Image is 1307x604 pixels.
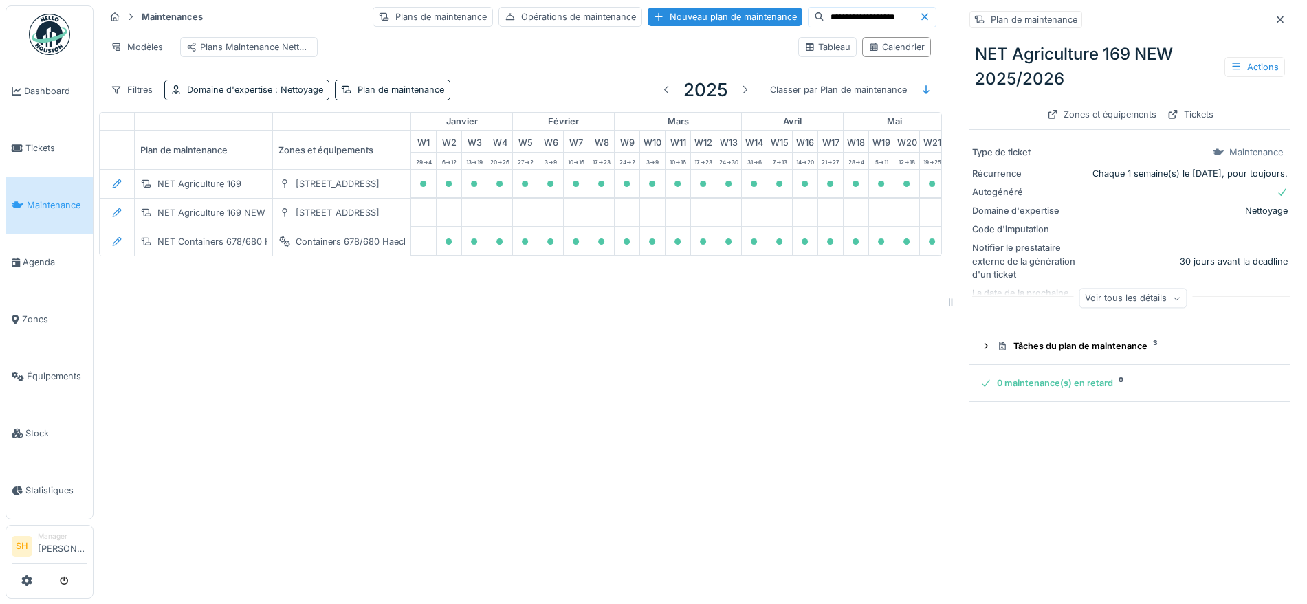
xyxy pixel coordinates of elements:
div: NET Agriculture 169 [157,177,241,190]
div: 21 -> 27 [818,153,843,169]
div: 3 -> 9 [640,153,665,169]
div: Domaine d'expertise [972,204,1075,217]
div: W 20 [894,131,919,152]
div: W 10 [640,131,665,152]
span: : Nettoyage [272,85,323,95]
span: Tickets [25,142,87,155]
img: Badge_color-CXgf-gQk.svg [29,14,70,55]
li: SH [12,536,32,557]
div: Plans de maintenance [373,7,493,27]
div: Nouveau plan de maintenance [648,8,802,26]
div: Tâches du plan de maintenance [997,339,1274,353]
div: W 6 [538,131,563,152]
div: Opérations de maintenance [498,7,642,27]
a: Agenda [6,234,93,291]
span: Équipements [27,370,87,383]
span: Maintenance [27,199,87,212]
div: W 14 [742,131,767,152]
div: Tickets [1162,105,1219,124]
span: Zones [22,313,87,326]
div: W 9 [615,131,639,152]
h3: 2025 [683,79,728,100]
div: Chaque 1 semaine(s) le [DATE], pour toujours. [1081,167,1288,180]
div: Manager [38,531,87,541]
div: [STREET_ADDRESS] [296,206,380,219]
li: [PERSON_NAME] [38,531,87,561]
a: Stock [6,405,93,462]
span: Dashboard [24,85,87,98]
div: W 16 [793,131,817,152]
div: W 11 [666,131,690,152]
div: 0 maintenance(s) en retard [980,377,1274,390]
div: 6 -> 12 [437,153,461,169]
div: Tableau [804,41,850,54]
div: Autogénéré [972,186,1075,199]
div: Plan de maintenance [135,131,272,169]
div: W 7 [564,131,589,152]
div: W 17 [818,131,843,152]
div: Récurrence [972,167,1075,180]
div: Filtres [105,80,159,100]
div: Containers 678/680 Haecht [296,235,412,248]
div: mars [615,113,741,131]
div: 5 -> 11 [869,153,894,169]
div: Code d'imputation [972,223,1075,236]
div: Plan de maintenance [991,13,1077,26]
div: Classer par Plan de maintenance [764,80,913,100]
div: W 3 [462,131,487,152]
div: 30 jours avant la deadline [1081,255,1288,268]
div: mai [844,113,945,131]
div: NET Containers 678/680 Haecht [157,235,294,248]
a: Équipements [6,348,93,405]
div: 20 -> 26 [487,153,512,169]
div: Zones et équipements [1042,105,1162,124]
div: janvier [411,113,512,131]
a: SH Manager[PERSON_NAME] [12,531,87,564]
summary: Tâches du plan de maintenance3 [975,333,1285,359]
div: Zones et équipements [273,131,410,169]
div: 28 -> 4 [844,153,868,169]
div: 7 -> 13 [767,153,792,169]
div: Calendrier [868,41,925,54]
div: W 15 [767,131,792,152]
summary: 0 maintenance(s) en retard0 [975,370,1285,396]
div: W 18 [844,131,868,152]
div: W 2 [437,131,461,152]
span: Statistiques [25,484,87,497]
div: 17 -> 23 [589,153,614,169]
div: 10 -> 16 [564,153,589,169]
div: Nettoyage [1081,204,1288,217]
div: W 1 [411,131,436,152]
div: février [513,113,614,131]
div: Voir tous les détails [1079,289,1187,309]
div: Domaine d'expertise [187,83,323,96]
div: Notifier le prestataire externe de la génération d'un ticket [972,241,1075,281]
div: [STREET_ADDRESS] [296,177,380,190]
a: Statistiques [6,462,93,519]
div: Maintenance [1229,146,1283,159]
div: 27 -> 2 [513,153,538,169]
div: 19 -> 25 [920,153,945,169]
div: NET Agriculture 169 NEW 2025/2026 [969,36,1290,97]
span: Stock [25,427,87,440]
div: Plan de maintenance [358,83,444,96]
a: Dashboard [6,63,93,120]
div: Plans Maintenance Nettoyage [186,41,311,54]
a: Maintenance [6,177,93,234]
span: Agenda [23,256,87,269]
div: W 12 [691,131,716,152]
a: Tickets [6,120,93,177]
div: W 5 [513,131,538,152]
div: 10 -> 16 [666,153,690,169]
div: 29 -> 4 [411,153,436,169]
div: avril [742,113,843,131]
a: Zones [6,291,93,348]
strong: Maintenances [136,10,208,23]
div: W 19 [869,131,894,152]
div: W 21 [920,131,945,152]
div: NET Agriculture 169 NEW 2025/2026 [157,206,316,219]
div: 14 -> 20 [793,153,817,169]
div: 3 -> 9 [538,153,563,169]
div: W 8 [589,131,614,152]
div: 13 -> 19 [462,153,487,169]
